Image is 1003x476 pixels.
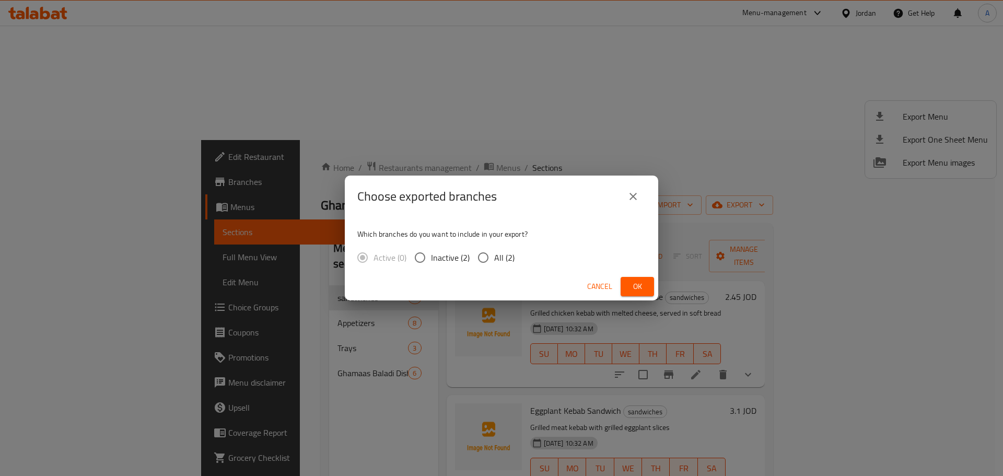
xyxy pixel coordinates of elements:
[494,251,515,264] span: All (2)
[374,251,406,264] span: Active (0)
[587,280,612,293] span: Cancel
[629,280,646,293] span: Ok
[357,229,646,239] p: Which branches do you want to include in your export?
[583,277,616,296] button: Cancel
[357,188,497,205] h2: Choose exported branches
[621,184,646,209] button: close
[621,277,654,296] button: Ok
[431,251,470,264] span: Inactive (2)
